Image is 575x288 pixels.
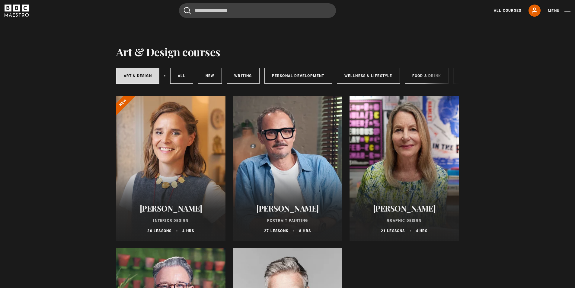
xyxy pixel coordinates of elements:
a: Art & Design [116,68,159,84]
p: Portrait Painting [240,218,335,223]
p: 21 lessons [381,228,405,234]
a: Writing [227,68,259,84]
a: Wellness & Lifestyle [337,68,400,84]
a: Food & Drink [405,68,449,84]
p: 27 lessons [264,228,288,234]
h2: [PERSON_NAME] [357,204,452,213]
p: Interior Design [123,218,219,223]
h2: [PERSON_NAME] [240,204,335,213]
p: Graphic Design [357,218,452,223]
p: 8 hrs [299,228,311,234]
h1: Art & Design courses [116,45,220,58]
a: [PERSON_NAME] Graphic Design 21 lessons 4 hrs [350,96,459,241]
input: Search [179,3,336,18]
button: Submit the search query [184,7,191,15]
a: [PERSON_NAME] Portrait Painting 27 lessons 8 hrs [233,96,342,241]
a: All Courses [494,8,521,13]
p: 4 hrs [182,228,194,234]
a: Personal Development [264,68,332,84]
a: All [170,68,193,84]
p: 4 hrs [416,228,428,234]
a: [PERSON_NAME] Interior Design 20 lessons 4 hrs New [116,96,226,241]
a: New [198,68,222,84]
h2: [PERSON_NAME] [123,204,219,213]
svg: BBC Maestro [5,5,29,17]
p: 20 lessons [147,228,171,234]
button: Toggle navigation [548,8,570,14]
